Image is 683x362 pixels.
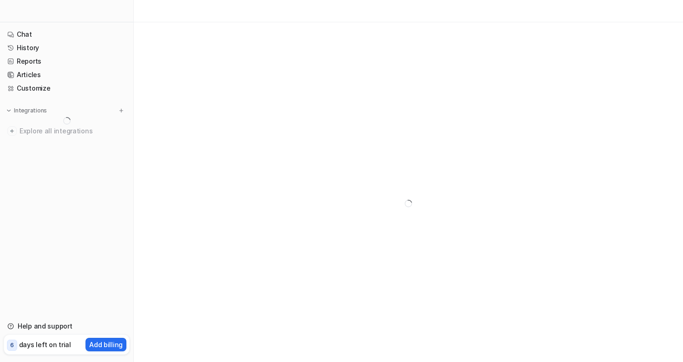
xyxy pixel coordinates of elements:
a: Articles [4,68,130,81]
img: explore all integrations [7,126,17,136]
img: menu_add.svg [118,107,125,114]
p: days left on trial [19,340,71,349]
p: 6 [10,341,14,349]
button: Add billing [85,338,126,351]
a: Explore all integrations [4,125,130,138]
p: Add billing [89,340,123,349]
a: Chat [4,28,130,41]
a: Help and support [4,320,130,333]
span: Explore all integrations [20,124,126,138]
button: Integrations [4,106,50,115]
a: Reports [4,55,130,68]
a: History [4,41,130,54]
img: expand menu [6,107,12,114]
a: Customize [4,82,130,95]
p: Integrations [14,107,47,114]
